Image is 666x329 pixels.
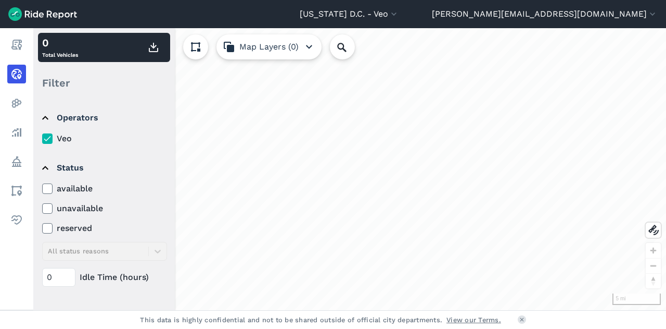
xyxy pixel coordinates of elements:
img: Ride Report [8,7,77,21]
summary: Status [42,153,165,182]
a: Policy [7,152,26,171]
a: Health [7,211,26,229]
div: Idle Time (hours) [42,268,167,287]
a: Realtime [7,65,26,83]
div: loading [33,28,666,310]
label: Veo [42,132,167,145]
button: [PERSON_NAME][EMAIL_ADDRESS][DOMAIN_NAME] [432,8,658,20]
button: [US_STATE] D.C. - Veo [300,8,399,20]
a: Analyze [7,123,26,142]
div: 0 [42,35,78,51]
label: available [42,182,167,195]
a: Heatmaps [7,94,26,113]
div: Filter [38,67,170,99]
button: Map Layers (0) [216,34,322,59]
a: View our Terms. [446,315,501,325]
div: Total Vehicles [42,35,78,60]
a: Report [7,35,26,54]
label: reserved [42,222,167,235]
input: Search Location or Vehicles [330,34,372,59]
label: unavailable [42,202,167,215]
summary: Operators [42,103,165,132]
a: Areas [7,181,26,200]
